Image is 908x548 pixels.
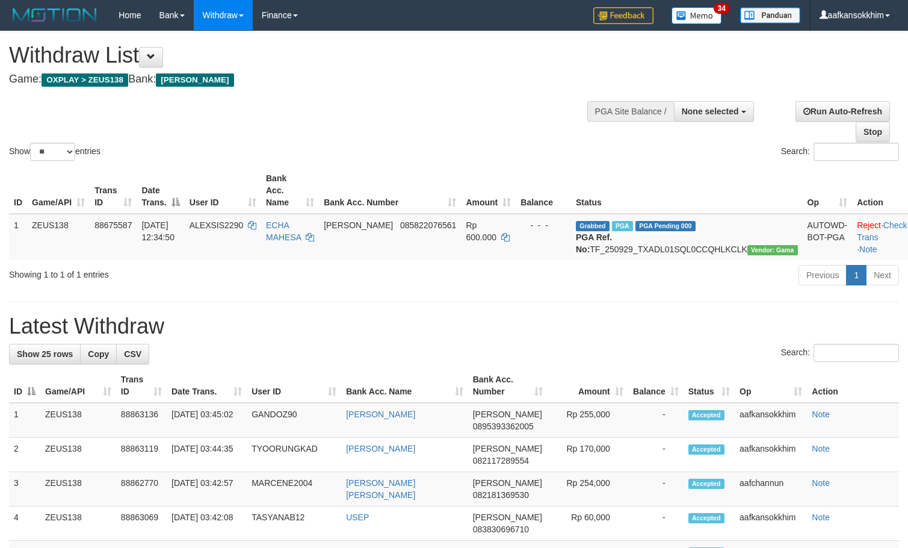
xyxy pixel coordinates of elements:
[116,438,167,472] td: 88863119
[803,214,853,260] td: AUTOWD-BOT-PGA
[735,438,807,472] td: aafkansokkhim
[635,221,696,231] span: PGA Pending
[587,101,674,122] div: PGA Site Balance /
[341,369,468,403] th: Bank Acc. Name: activate to sort column ascending
[628,506,684,541] td: -
[612,221,633,231] span: Marked by aafpengsreynich
[735,506,807,541] td: aafkansokkhim
[803,167,853,214] th: Op: activate to sort column ascending
[628,369,684,403] th: Balance: activate to sort column ascending
[628,438,684,472] td: -
[812,409,830,419] a: Note
[137,167,184,214] th: Date Trans.: activate to sort column descending
[473,478,542,488] span: [PERSON_NAME]
[167,403,247,438] td: [DATE] 03:45:02
[812,512,830,522] a: Note
[9,344,81,364] a: Show 25 rows
[672,7,722,24] img: Button%20Memo.svg
[735,403,807,438] td: aafkansokkhim
[40,472,116,506] td: ZEUS138
[866,265,899,285] a: Next
[116,472,167,506] td: 88862770
[674,101,754,122] button: None selected
[688,444,724,455] span: Accepted
[473,422,534,431] span: Copy 0895393362005 to clipboard
[548,506,628,541] td: Rp 60,000
[9,403,40,438] td: 1
[548,472,628,506] td: Rp 254,000
[9,264,369,281] div: Showing 1 to 1 of 1 entries
[798,265,847,285] a: Previous
[714,3,730,14] span: 34
[571,167,803,214] th: Status
[27,214,90,260] td: ZEUS138
[466,220,496,242] span: Rp 600.000
[116,506,167,541] td: 88863069
[468,369,548,403] th: Bank Acc. Number: activate to sort column ascending
[167,438,247,472] td: [DATE] 03:44:35
[516,167,571,214] th: Balance
[576,221,610,231] span: Grabbed
[473,444,542,453] span: [PERSON_NAME]
[94,220,132,230] span: 88675587
[9,369,40,403] th: ID: activate to sort column descending
[88,349,109,359] span: Copy
[40,506,116,541] td: ZEUS138
[346,478,415,500] a: [PERSON_NAME] [PERSON_NAME]
[116,344,149,364] a: CSV
[735,369,807,403] th: Op: activate to sort column ascending
[9,43,593,67] h1: Withdraw List
[747,245,798,255] span: Vendor URL: https://trx31.1velocity.biz
[9,143,100,161] label: Show entries
[576,232,612,254] b: PGA Ref. No:
[30,143,75,161] select: Showentries
[812,444,830,453] a: Note
[346,444,415,453] a: [PERSON_NAME]
[628,472,684,506] td: -
[167,472,247,506] td: [DATE] 03:42:57
[548,369,628,403] th: Amount: activate to sort column ascending
[781,344,899,362] label: Search:
[40,438,116,472] td: ZEUS138
[190,220,244,230] span: ALEXSIS2290
[812,478,830,488] a: Note
[473,409,542,419] span: [PERSON_NAME]
[247,438,341,472] td: TYOORUNGKAD
[688,410,724,420] span: Accepted
[9,167,27,214] th: ID
[261,167,319,214] th: Bank Acc. Name: activate to sort column ascending
[682,107,739,116] span: None selected
[473,525,529,534] span: Copy 083830696710 to clipboard
[628,403,684,438] td: -
[473,512,542,522] span: [PERSON_NAME]
[688,479,724,489] span: Accepted
[814,143,899,161] input: Search:
[167,506,247,541] td: [DATE] 03:42:08
[9,314,899,338] h1: Latest Withdraw
[857,220,881,230] a: Reject
[17,349,73,359] span: Show 25 rows
[90,167,137,214] th: Trans ID: activate to sort column ascending
[781,143,899,161] label: Search:
[266,220,301,242] a: ECHA MAHESA
[684,369,735,403] th: Status: activate to sort column ascending
[461,167,516,214] th: Amount: activate to sort column ascending
[814,344,899,362] input: Search:
[185,167,261,214] th: User ID: activate to sort column ascending
[473,490,529,500] span: Copy 082181369530 to clipboard
[247,506,341,541] td: TASYANAB12
[346,409,415,419] a: [PERSON_NAME]
[42,73,128,87] span: OXPLAY > ZEUS138
[156,73,233,87] span: [PERSON_NAME]
[520,219,566,231] div: - - -
[856,122,890,142] a: Stop
[40,403,116,438] td: ZEUS138
[167,369,247,403] th: Date Trans.: activate to sort column ascending
[9,438,40,472] td: 2
[859,244,877,254] a: Note
[324,220,393,230] span: [PERSON_NAME]
[548,438,628,472] td: Rp 170,000
[857,220,907,242] a: Check Trans
[473,456,529,465] span: Copy 082117289554 to clipboard
[27,167,90,214] th: Game/API: activate to sort column ascending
